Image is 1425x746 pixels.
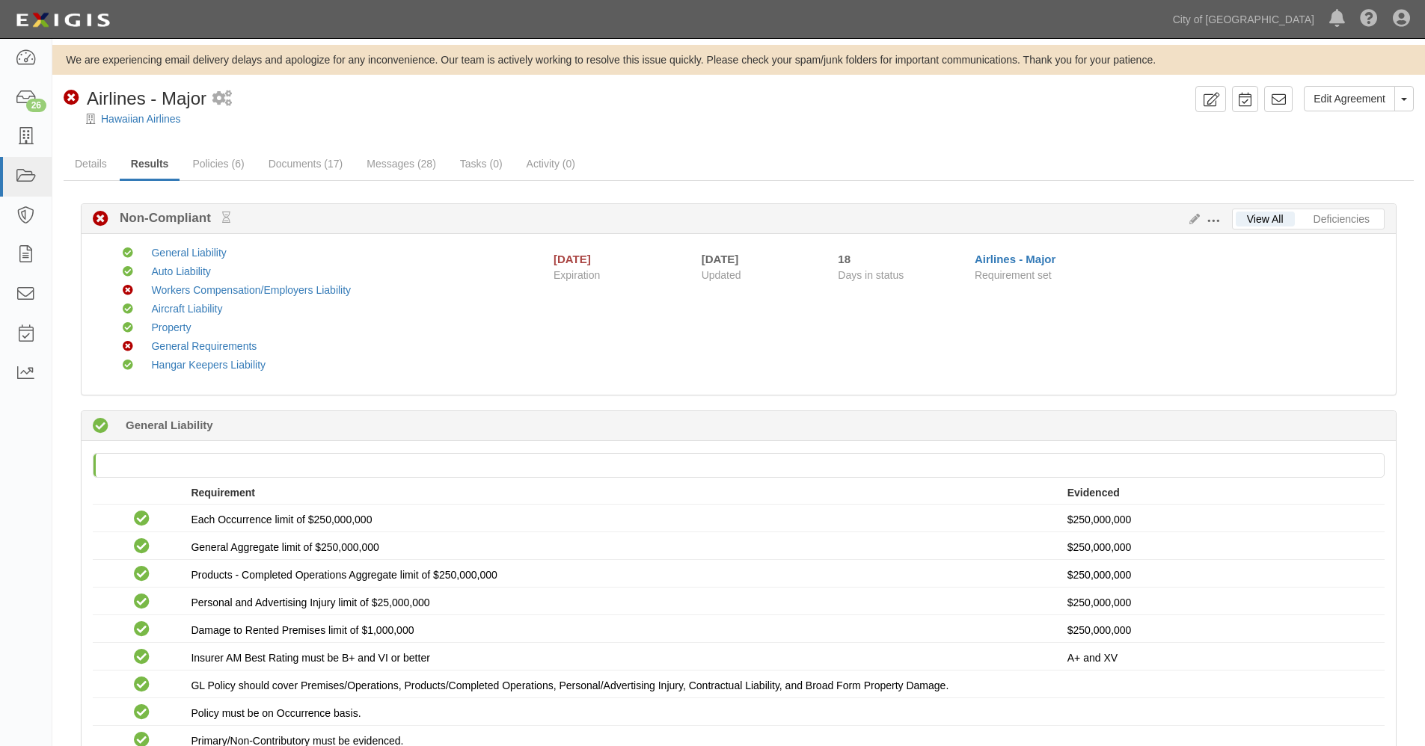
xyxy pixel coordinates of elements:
[151,303,222,315] a: Aircraft Liability
[257,149,355,179] a: Documents (17)
[191,707,361,719] span: Policy must be on Occurrence basis.
[1067,650,1373,665] p: A+ and XV
[123,360,133,371] i: Compliant
[151,284,351,296] a: Workers Compensation/Employers Liability
[123,323,133,333] i: Compliant
[93,419,108,434] i: Compliant 326 days (since 09/27/2024)
[1360,10,1378,28] i: Help Center - Complianz
[134,567,150,582] i: Compliant
[134,650,150,665] i: Compliant
[191,541,379,553] span: General Aggregate limit of $250,000,000
[11,7,114,34] img: logo-5460c22ac91f19d4615b14bd174203de0afe785f0fc80cf4dbbc73dc1793850b.png
[123,342,133,352] i: Non-Compliant
[554,268,690,283] span: Expiration
[191,652,429,664] span: Insurer AM Best Rating must be B+ and VI or better
[1183,213,1200,225] a: Edit Results
[123,267,133,277] i: Compliant
[1067,595,1373,610] p: $250,000,000
[181,149,255,179] a: Policies (6)
[1236,212,1295,226] a: View All
[64,86,206,111] div: Airlines - Major
[151,359,266,371] a: Hangar Keepers Liability
[120,149,180,181] a: Results
[101,113,181,125] a: Hawaiian Airlines
[1067,512,1373,527] p: $250,000,000
[134,594,150,610] i: Compliant
[515,149,586,179] a: Activity (0)
[134,622,150,638] i: Compliant
[975,253,1055,265] a: Airlines - Major
[1067,487,1120,499] strong: Evidenced
[134,511,150,527] i: Compliant
[1067,567,1373,582] p: $250,000,000
[191,624,414,636] span: Damage to Rented Premises limit of $1,000,000
[126,417,213,433] b: General Liability
[191,597,429,608] span: Personal and Advertising Injury limit of $25,000,000
[1304,86,1395,111] a: Edit Agreement
[26,99,46,112] div: 26
[838,269,904,281] span: Days in status
[1067,623,1373,638] p: $250,000,000
[123,248,133,259] i: Compliant
[191,569,497,581] span: Products - Completed Operations Aggregate limit of $250,000,000
[123,304,133,315] i: Compliant
[554,251,591,267] div: [DATE]
[64,149,118,179] a: Details
[191,487,255,499] strong: Requirement
[151,340,257,352] a: General Requirements
[212,91,232,107] i: 2 scheduled workflows
[838,251,963,267] div: Since 08/01/2025
[449,149,514,179] a: Tasks (0)
[134,705,150,721] i: Compliant
[1067,540,1373,555] p: $250,000,000
[1165,4,1322,34] a: City of [GEOGRAPHIC_DATA]
[151,321,191,333] a: Property
[52,52,1425,67] div: We are experiencing email delivery delays and apologize for any inconvenience. Our team is active...
[1302,212,1381,226] a: Deficiencies
[702,251,816,267] div: [DATE]
[134,539,150,555] i: Compliant
[93,212,108,227] i: Non-Compliant
[151,265,210,277] a: Auto Liability
[702,269,741,281] span: Updated
[134,677,150,693] i: Compliant
[64,90,79,106] i: Non-Compliant
[222,212,230,224] small: Pending Review
[123,286,133,296] i: Non-Compliant
[355,149,447,179] a: Messages (28)
[87,88,206,108] span: Airlines - Major
[975,269,1052,281] span: Requirement set
[191,514,372,525] span: Each Occurrence limit of $250,000,000
[191,679,949,691] span: GL Policy should cover Premises/Operations, Products/Completed Operations, Personal/Advertising I...
[151,247,226,259] a: General Liability
[108,209,230,227] b: Non-Compliant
